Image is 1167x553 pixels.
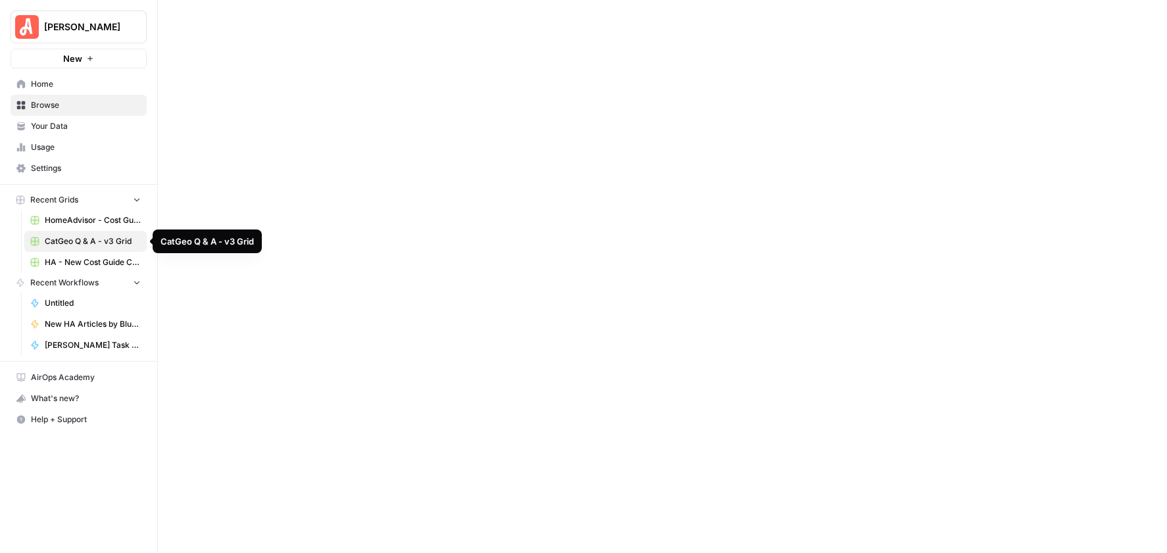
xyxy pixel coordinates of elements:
[31,141,141,153] span: Usage
[31,78,141,90] span: Home
[11,116,147,137] a: Your Data
[63,52,82,65] span: New
[44,20,124,34] span: [PERSON_NAME]
[24,314,147,335] a: New HA Articles by Blueprint
[11,74,147,95] a: Home
[11,158,147,179] a: Settings
[11,95,147,116] a: Browse
[31,99,141,111] span: Browse
[45,339,141,351] span: [PERSON_NAME] Task Tail New/ Update CG w/ Internal Links
[11,273,147,293] button: Recent Workflows
[31,372,141,383] span: AirOps Academy
[11,409,147,430] button: Help + Support
[11,11,147,43] button: Workspace: Angi
[30,194,78,206] span: Recent Grids
[11,388,147,409] button: What's new?
[30,277,99,289] span: Recent Workflows
[45,214,141,226] span: HomeAdvisor - Cost Guide Updates
[31,414,141,425] span: Help + Support
[11,137,147,158] a: Usage
[45,318,141,330] span: New HA Articles by Blueprint
[45,256,141,268] span: HA - New Cost Guide Creation Grid
[11,49,147,68] button: New
[24,293,147,314] a: Untitled
[11,367,147,388] a: AirOps Academy
[45,235,141,247] span: CatGeo Q & A - v3 Grid
[31,162,141,174] span: Settings
[24,210,147,231] a: HomeAdvisor - Cost Guide Updates
[15,15,39,39] img: Angi Logo
[45,297,141,309] span: Untitled
[11,190,147,210] button: Recent Grids
[24,335,147,356] a: [PERSON_NAME] Task Tail New/ Update CG w/ Internal Links
[11,389,146,408] div: What's new?
[24,231,147,252] a: CatGeo Q & A - v3 Grid
[31,120,141,132] span: Your Data
[24,252,147,273] a: HA - New Cost Guide Creation Grid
